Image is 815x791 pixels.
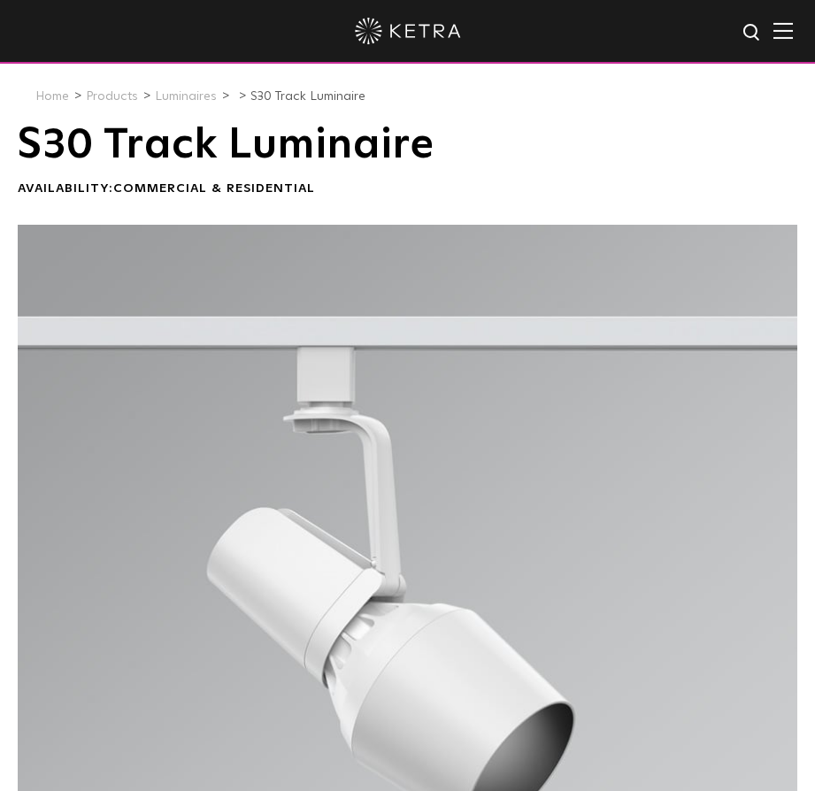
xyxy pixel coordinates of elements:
h1: S30 Track Luminaire [18,123,797,167]
a: Products [86,90,138,103]
a: Luminaires [155,90,217,103]
img: search icon [742,22,764,44]
div: Availability: [18,180,797,198]
img: ketra-logo-2019-white [355,18,461,44]
span: Commercial & Residential [113,182,315,195]
a: S30 Track Luminaire [250,90,365,103]
a: Home [35,90,69,103]
img: Hamburger%20Nav.svg [773,22,793,39]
